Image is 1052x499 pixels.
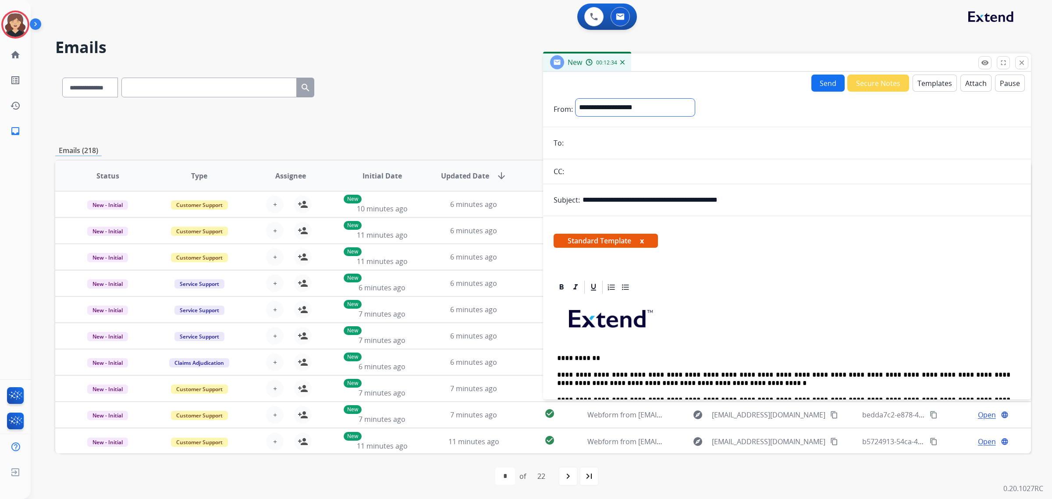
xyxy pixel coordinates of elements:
[359,309,405,319] span: 7 minutes ago
[450,331,497,341] span: 6 minutes ago
[344,326,362,335] p: New
[298,304,308,315] mat-icon: person_add
[596,59,617,66] span: 00:12:34
[171,385,228,394] span: Customer Support
[55,145,102,156] p: Emails (218)
[554,138,564,148] p: To:
[530,467,552,485] div: 22
[712,410,825,420] span: [EMAIL_ADDRESS][DOMAIN_NAME]
[344,300,362,309] p: New
[174,279,224,289] span: Service Support
[450,278,497,288] span: 6 minutes ago
[266,301,284,318] button: +
[266,248,284,266] button: +
[450,384,497,393] span: 7 minutes ago
[344,405,362,414] p: New
[363,171,402,181] span: Initial Date
[357,257,408,266] span: 11 minutes ago
[273,252,277,262] span: +
[1003,483,1043,494] p: 0.20.1027RC
[10,75,21,86] mat-icon: list_alt
[171,438,228,447] span: Customer Support
[587,437,786,446] span: Webform from [EMAIL_ADDRESS][DOMAIN_NAME] on [DATE]
[811,75,845,92] button: Send
[357,204,408,214] span: 10 minutes ago
[344,195,362,203] p: New
[450,410,497,420] span: 7 minutes ago
[87,385,128,394] span: New - Initial
[344,379,362,388] p: New
[830,411,838,419] mat-icon: content_copy
[87,253,128,262] span: New - Initial
[273,436,277,447] span: +
[266,406,284,424] button: +
[300,82,311,93] mat-icon: search
[359,283,405,292] span: 6 minutes ago
[10,50,21,60] mat-icon: home
[450,252,497,262] span: 6 minutes ago
[587,410,786,420] span: Webform from [EMAIL_ADDRESS][DOMAIN_NAME] on [DATE]
[693,436,703,447] mat-icon: explore
[995,75,1025,92] button: Pause
[266,222,284,239] button: +
[555,281,568,294] div: Bold
[981,59,989,67] mat-icon: remove_red_eye
[862,437,998,446] span: b5724913-54ca-4a37-ab1c-4ed4eed40496
[171,253,228,262] span: Customer Support
[519,471,526,481] div: of
[171,227,228,236] span: Customer Support
[359,362,405,371] span: 6 minutes ago
[450,357,497,367] span: 6 minutes ago
[448,437,499,446] span: 11 minutes ago
[960,75,992,92] button: Attach
[298,278,308,289] mat-icon: person_add
[273,199,277,210] span: +
[298,383,308,394] mat-icon: person_add
[87,200,128,210] span: New - Initial
[563,471,573,481] mat-icon: navigate_next
[344,353,362,361] p: New
[619,281,632,294] div: Bullet List
[999,59,1007,67] mat-icon: fullscreen
[847,75,909,92] button: Secure Notes
[298,357,308,367] mat-icon: person_add
[171,200,228,210] span: Customer Support
[344,432,362,441] p: New
[913,75,957,92] button: Templates
[266,433,284,450] button: +
[273,357,277,367] span: +
[554,166,564,177] p: CC:
[298,410,308,420] mat-icon: person_add
[930,438,938,446] mat-icon: content_copy
[640,235,644,246] button: x
[55,39,1031,56] h2: Emails
[450,226,497,235] span: 6 minutes ago
[273,410,277,420] span: +
[174,306,224,315] span: Service Support
[298,331,308,341] mat-icon: person_add
[266,380,284,397] button: +
[87,306,128,315] span: New - Initial
[87,332,128,341] span: New - Initial
[496,171,507,181] mat-icon: arrow_downward
[544,435,555,446] mat-icon: check_circle
[830,438,838,446] mat-icon: content_copy
[441,171,489,181] span: Updated Date
[87,279,128,289] span: New - Initial
[169,358,229,367] span: Claims Adjudication
[357,230,408,240] span: 11 minutes ago
[450,305,497,314] span: 6 minutes ago
[357,441,408,451] span: 11 minutes ago
[359,388,405,398] span: 7 minutes ago
[568,57,582,67] span: New
[587,281,600,294] div: Underline
[862,410,995,420] span: bedda7c2-e878-4ca6-b8f8-9a5edc5f5300
[298,252,308,262] mat-icon: person_add
[359,414,405,424] span: 7 minutes ago
[344,247,362,256] p: New
[87,411,128,420] span: New - Initial
[693,410,703,420] mat-icon: explore
[266,274,284,292] button: +
[1001,438,1009,446] mat-icon: language
[344,274,362,282] p: New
